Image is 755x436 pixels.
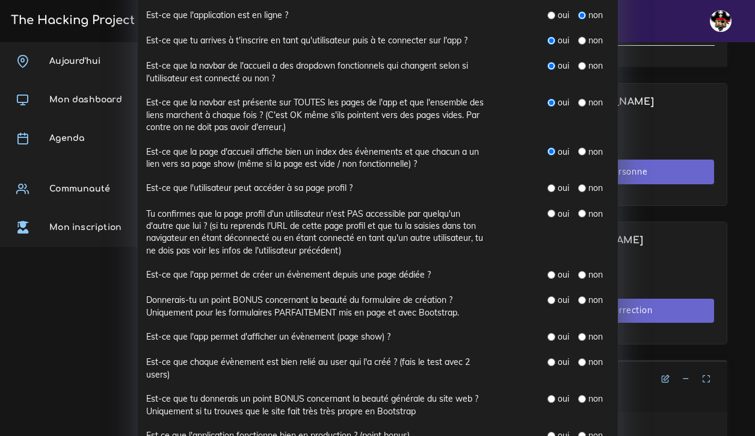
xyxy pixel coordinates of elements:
[588,60,603,72] label: non
[146,294,489,319] label: Donnerais-tu un point BONUS concernant la beauté du formulaire de création ? Uniquement pour les ...
[588,294,603,306] label: non
[558,393,569,405] label: oui
[558,356,569,368] label: oui
[146,208,489,257] label: Tu confirmes que la page profil d'un utilisateur n'est PAS accessible par quelqu'un d'autre que l...
[588,146,603,158] label: non
[146,182,353,194] label: Est-ce que l'utilisateur peut accéder à sa page profil ?
[558,146,569,158] label: oui
[558,96,569,108] label: oui
[558,182,569,194] label: oui
[558,60,569,72] label: oui
[558,294,569,306] label: oui
[588,96,603,108] label: non
[146,269,431,281] label: Est-ce que l'app permet de créer un évènement depuis une page dédiée ?
[146,331,390,343] label: Est-ce que l'app permet d'afficher un évènement (page show) ?
[588,9,603,21] label: non
[146,9,288,21] label: Est-ce que l'application est en ligne ?
[588,331,603,343] label: non
[146,96,489,133] label: Est-ce que la navbar est présente sur TOUTES les pages de l'app et que l'ensemble des liens march...
[588,393,603,405] label: non
[558,208,569,220] label: oui
[588,356,603,368] label: non
[588,208,603,220] label: non
[588,182,603,194] label: non
[146,393,489,417] label: Est-ce que tu donnerais un point BONUS concernant la beauté générale du site web ? Uniquement si ...
[146,34,467,46] label: Est-ce que tu arrives à t'inscrire en tant qu'utilisateur puis à te connecter sur l'app ?
[558,9,569,21] label: oui
[588,34,603,46] label: non
[146,356,489,381] label: Est-ce que chaque évènement est bien relié au user qui l'a créé ? (fais le test avec 2 users)
[146,60,489,84] label: Est-ce que la navbar de l'accueil a des dropdown fonctionnels qui changent selon si l'utilisateur...
[146,146,489,170] label: Est-ce que la page d'accueil affiche bien un index des évènements et que chacun a un lien vers sa...
[558,269,569,281] label: oui
[588,269,603,281] label: non
[558,34,569,46] label: oui
[558,331,569,343] label: oui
